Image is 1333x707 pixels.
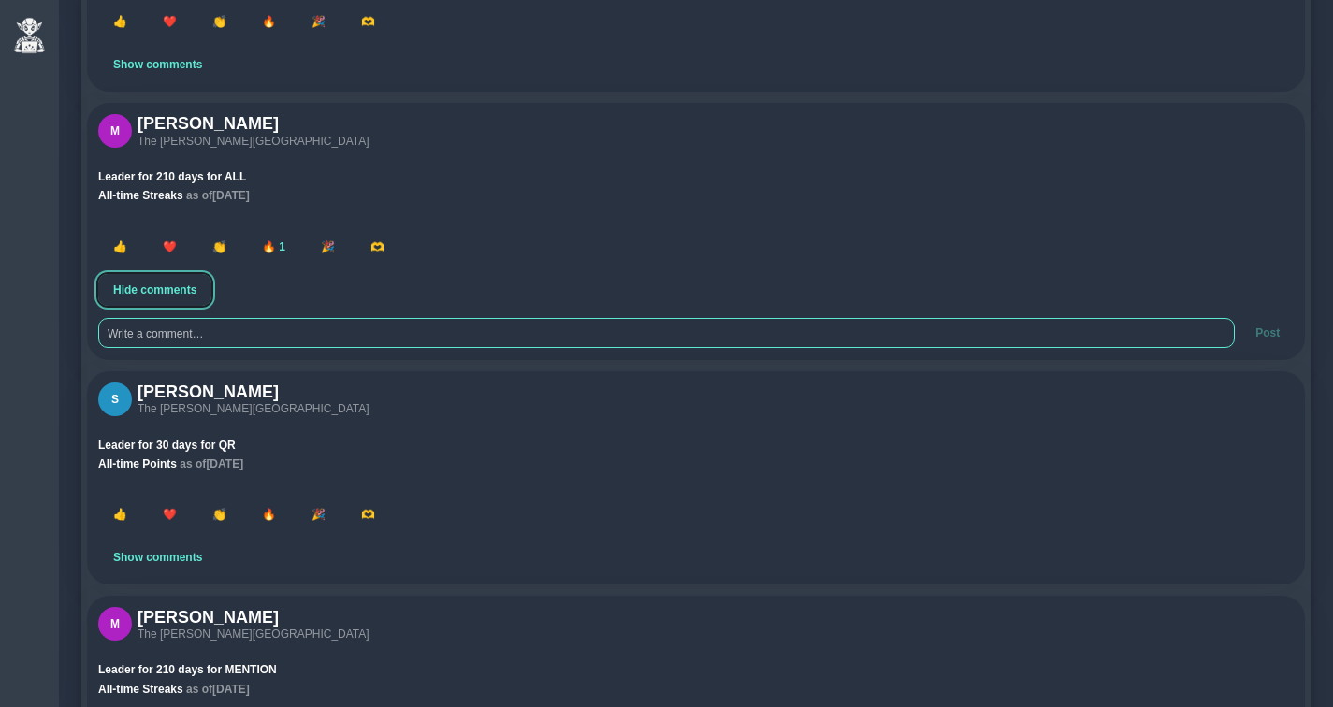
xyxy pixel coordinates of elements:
button: Show comments [98,49,217,80]
button: 👏 [197,498,241,530]
h4: [PERSON_NAME] [138,382,369,403]
button: 👏 [197,231,241,263]
span: ❤️ [163,15,177,28]
span: 👏 [212,15,226,28]
button: ❤️ [148,498,192,530]
button: ❤️ [148,231,192,263]
h6: All-time Points [98,457,1294,470]
h6: Leader for 210 days for MENTION [98,663,1294,676]
div: Avatar S [98,382,132,416]
button: 🫶 [355,231,399,263]
span: 🎉 [312,508,326,521]
button: Show comments [98,541,217,573]
h6: All-time Streaks [98,189,1294,202]
div: Avatar M [98,114,132,148]
button: ❤️ [148,6,192,37]
span: Hide comments [113,283,196,296]
h6: Leader for 210 days for ALL [98,170,1294,183]
button: 👍 [98,6,142,37]
span: The [PERSON_NAME][GEOGRAPHIC_DATA] [138,402,369,415]
span: 🎉 [312,15,326,28]
span: Show comments [113,551,202,564]
span: 👏 [212,240,226,253]
span: 👍 [113,15,127,28]
span: ❤️ [163,508,177,521]
button: 🎉 [297,6,340,37]
h4: [PERSON_NAME] [138,608,369,628]
span: Show comments [113,58,202,71]
span: The [PERSON_NAME][GEOGRAPHIC_DATA] [138,135,369,148]
span: ❤️ [163,240,177,253]
span: 🔥 [262,15,276,28]
button: 🫶 [346,6,390,37]
span: 🫶 [370,240,384,253]
button: 🔥 1 [247,231,300,263]
div: Avatar M [98,607,132,641]
span: 👍 [113,508,127,521]
h6: Leader for 30 days for QR [98,439,1294,452]
button: Hide comments [98,274,211,306]
button: 🔥 [247,498,291,530]
button: 👍 [98,231,142,263]
button: 🎉 [297,498,340,530]
h4: [PERSON_NAME] [138,114,369,135]
span: as of [DATE] [186,683,250,696]
h6: All-time Streaks [98,683,1294,696]
button: 👏 [197,6,241,37]
span: as of [DATE] [180,457,243,470]
button: 🎉 [306,231,350,263]
span: 🫶 [361,15,375,28]
span: 👏 [212,508,226,521]
button: 🫶 [346,498,390,530]
span: The [PERSON_NAME][GEOGRAPHIC_DATA] [138,628,369,641]
img: ReviewElf Logo [13,17,46,54]
span: as of [DATE] [186,189,250,202]
span: 🔥 1 [262,240,285,253]
button: 🔥 [247,6,291,37]
span: 🫶 [361,508,375,521]
span: 🔥 [262,508,276,521]
span: 👍 [113,240,127,253]
span: 🎉 [321,240,335,253]
button: 👍 [98,498,142,530]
